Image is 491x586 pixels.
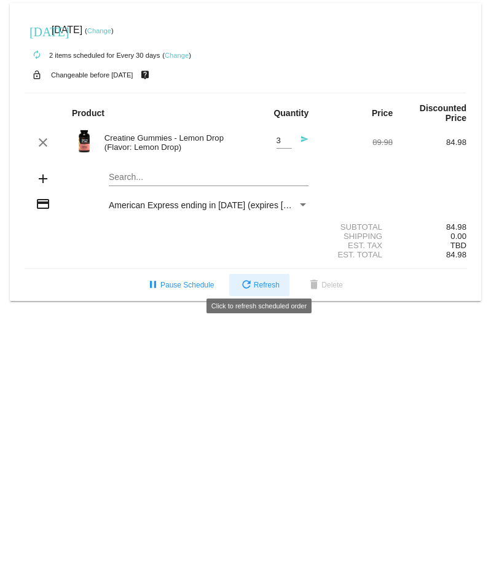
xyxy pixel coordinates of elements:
small: ( ) [85,27,114,34]
mat-icon: pause [146,278,160,293]
span: American Express ending in [DATE] (expires [CREDIT_CARD_DATA]) [109,200,376,210]
small: 2 items scheduled for Every 30 days [25,52,160,59]
span: Delete [307,281,343,289]
mat-select: Payment Method [109,200,308,210]
small: Changeable before [DATE] [51,71,133,79]
mat-icon: refresh [239,278,254,293]
span: Refresh [239,281,280,289]
img: Image-1-Creatine-Gummies-Roman-Berezecky_optimized.png [72,129,96,154]
div: Est. Total [319,250,393,259]
span: 0.00 [450,232,466,241]
a: Change [87,27,111,34]
mat-icon: autorenew [29,48,44,63]
mat-icon: clear [36,135,50,150]
div: Shipping [319,232,393,241]
div: Creatine Gummies - Lemon Drop (Flavor: Lemon Drop) [98,133,246,152]
span: Pause Schedule [146,281,214,289]
div: 89.98 [319,138,393,147]
button: Delete [297,274,353,296]
input: Quantity [277,136,292,146]
mat-icon: lock_open [29,67,44,83]
input: Search... [109,173,308,182]
a: Change [165,52,189,59]
div: Subtotal [319,222,393,232]
mat-icon: credit_card [36,197,50,211]
strong: Quantity [273,108,308,118]
strong: Price [372,108,393,118]
mat-icon: live_help [138,67,152,83]
mat-icon: [DATE] [29,23,44,38]
div: Est. Tax [319,241,393,250]
strong: Product [72,108,104,118]
span: TBD [450,241,466,250]
button: Pause Schedule [136,274,224,296]
small: ( ) [162,52,191,59]
div: 84.98 [393,138,466,147]
mat-icon: send [294,135,308,150]
mat-icon: delete [307,278,321,293]
strong: Discounted Price [420,103,466,123]
span: 84.98 [446,250,466,259]
button: Refresh [229,274,289,296]
mat-icon: add [36,171,50,186]
div: 84.98 [393,222,466,232]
